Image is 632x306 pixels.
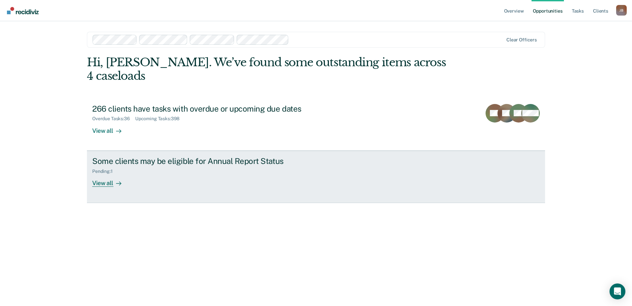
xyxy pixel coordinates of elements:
[7,7,39,14] img: Recidiviz
[506,37,537,43] div: Clear officers
[92,169,118,174] div: Pending : 1
[92,122,129,134] div: View all
[610,283,625,299] div: Open Intercom Messenger
[92,104,324,114] div: 266 clients have tasks with overdue or upcoming due dates
[92,156,324,166] div: Some clients may be eligible for Annual Report Status
[92,174,129,187] div: View all
[87,56,454,83] div: Hi, [PERSON_NAME]. We’ve found some outstanding items across 4 caseloads
[87,151,545,203] a: Some clients may be eligible for Annual Report StatusPending:1View all
[616,5,627,16] div: J B
[92,116,135,122] div: Overdue Tasks : 36
[616,5,627,16] button: Profile dropdown button
[135,116,185,122] div: Upcoming Tasks : 398
[87,99,545,151] a: 266 clients have tasks with overdue or upcoming due datesOverdue Tasks:36Upcoming Tasks:398View all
